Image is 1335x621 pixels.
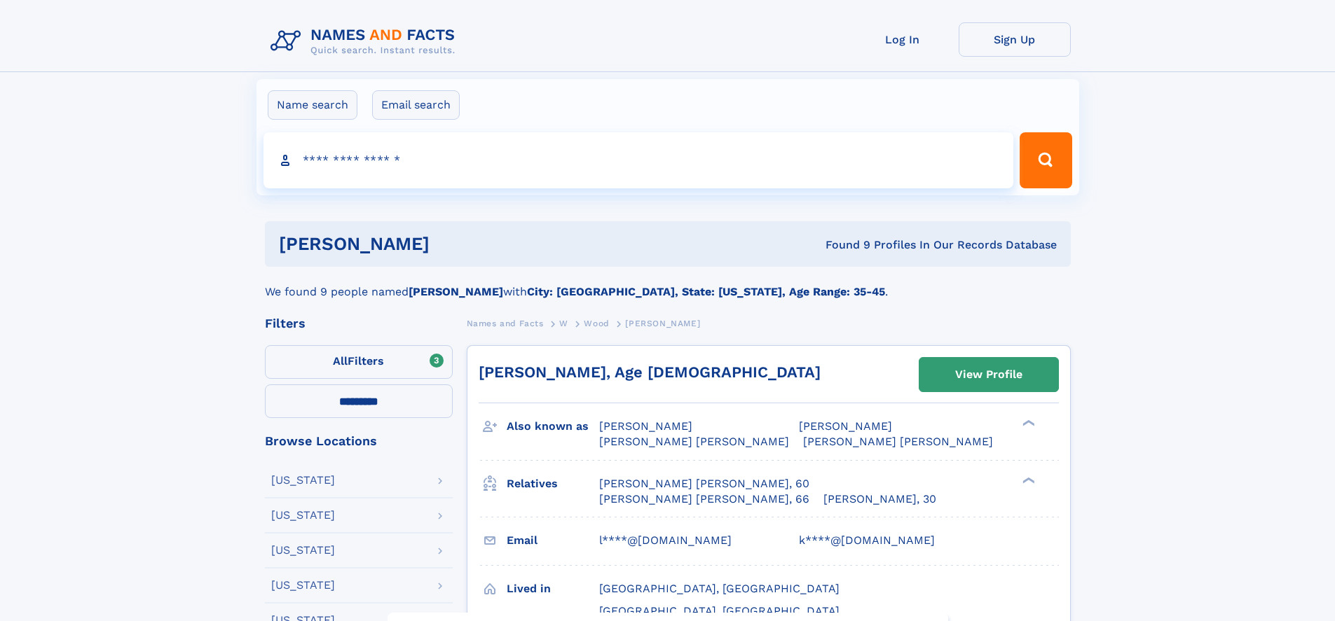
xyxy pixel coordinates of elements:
a: Names and Facts [467,314,544,332]
span: All [333,354,348,368]
h3: Also known as [507,414,599,438]
a: [PERSON_NAME], 30 [823,491,936,507]
span: [PERSON_NAME] [599,419,692,433]
a: View Profile [919,358,1058,391]
img: Logo Names and Facts [265,22,467,60]
div: [US_STATE] [271,475,335,486]
a: [PERSON_NAME] [PERSON_NAME], 60 [599,476,809,491]
a: W [559,314,568,332]
a: [PERSON_NAME] [PERSON_NAME], 66 [599,491,809,507]
div: View Profile [955,358,1022,391]
a: [PERSON_NAME], Age [DEMOGRAPHIC_DATA] [479,363,821,381]
a: Wood [584,314,609,332]
span: [GEOGRAPHIC_DATA], [GEOGRAPHIC_DATA] [599,604,840,617]
b: City: [GEOGRAPHIC_DATA], State: [US_STATE], Age Range: 35-45 [527,285,885,298]
span: W [559,319,568,328]
label: Filters [265,345,453,379]
span: [PERSON_NAME] [PERSON_NAME] [599,435,789,448]
label: Name search [268,90,357,120]
div: [US_STATE] [271,545,335,556]
div: ❯ [1019,475,1036,484]
h3: Email [507,529,599,552]
div: [US_STATE] [271,580,335,591]
input: search input [263,132,1014,188]
div: ❯ [1019,419,1036,428]
div: Browse Locations [265,435,453,447]
b: [PERSON_NAME] [409,285,503,298]
div: Filters [265,317,453,330]
div: [US_STATE] [271,510,335,521]
span: [PERSON_NAME] [625,319,700,328]
a: Log In [847,22,959,57]
div: Found 9 Profiles In Our Records Database [627,237,1057,253]
label: Email search [372,90,460,120]
h1: [PERSON_NAME] [279,235,628,253]
span: Wood [584,319,609,328]
h3: Relatives [507,472,599,496]
a: Sign Up [959,22,1071,57]
span: [GEOGRAPHIC_DATA], [GEOGRAPHIC_DATA] [599,582,840,595]
h3: Lived in [507,577,599,601]
button: Search Button [1020,132,1072,188]
span: [PERSON_NAME] [PERSON_NAME] [803,435,993,448]
div: We found 9 people named with . [265,267,1071,300]
span: [PERSON_NAME] [799,419,892,433]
